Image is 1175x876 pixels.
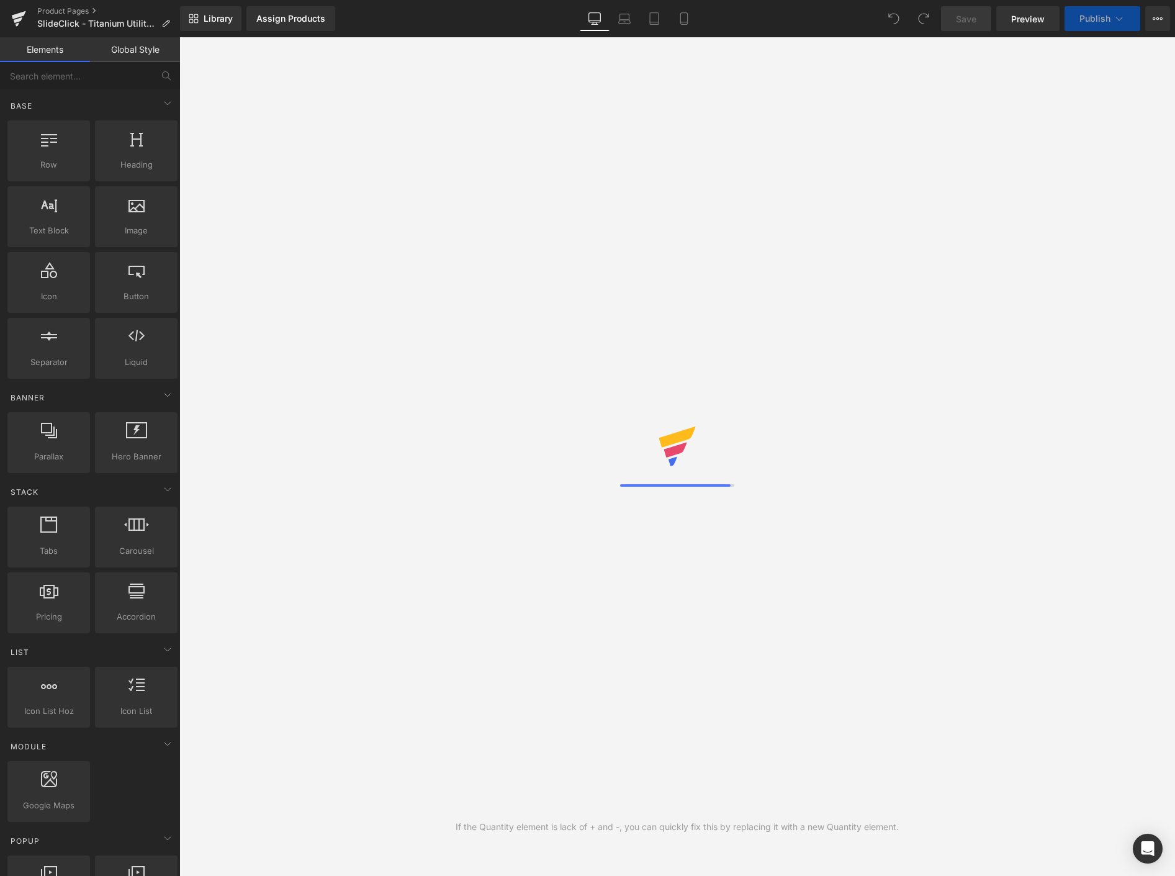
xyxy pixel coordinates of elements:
span: Parallax [11,450,86,463]
button: Publish [1065,6,1140,31]
button: More [1145,6,1170,31]
span: Button [99,290,174,303]
button: Undo [881,6,906,31]
a: Tablet [639,6,669,31]
span: Row [11,158,86,171]
span: Base [9,100,34,112]
a: Desktop [580,6,610,31]
div: Open Intercom Messenger [1133,834,1163,864]
a: Preview [996,6,1060,31]
span: Icon List Hoz [11,705,86,718]
span: Icon List [99,705,174,718]
div: If the Quantity element is lack of + and -, you can quickly fix this by replacing it with a new Q... [456,820,899,834]
span: Image [99,224,174,237]
span: Popup [9,835,41,847]
span: Google Maps [11,799,86,812]
span: Liquid [99,356,174,369]
span: Heading [99,158,174,171]
span: Hero Banner [99,450,174,463]
span: Carousel [99,544,174,558]
span: List [9,646,30,658]
div: Assign Products [256,14,325,24]
span: SlideClick - Titanium Utility Blade Knife Drop [37,19,156,29]
a: Product Pages [37,6,180,16]
span: Preview [1011,12,1045,25]
span: Library [204,13,233,24]
span: Accordion [99,610,174,623]
span: Stack [9,486,40,498]
a: New Library [180,6,241,31]
span: Save [956,12,976,25]
a: Laptop [610,6,639,31]
button: Redo [911,6,936,31]
span: Tabs [11,544,86,558]
span: Pricing [11,610,86,623]
a: Global Style [90,37,180,62]
span: Publish [1079,14,1110,24]
span: Icon [11,290,86,303]
span: Text Block [11,224,86,237]
span: Banner [9,392,46,404]
a: Mobile [669,6,699,31]
span: Separator [11,356,86,369]
span: Module [9,741,48,752]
